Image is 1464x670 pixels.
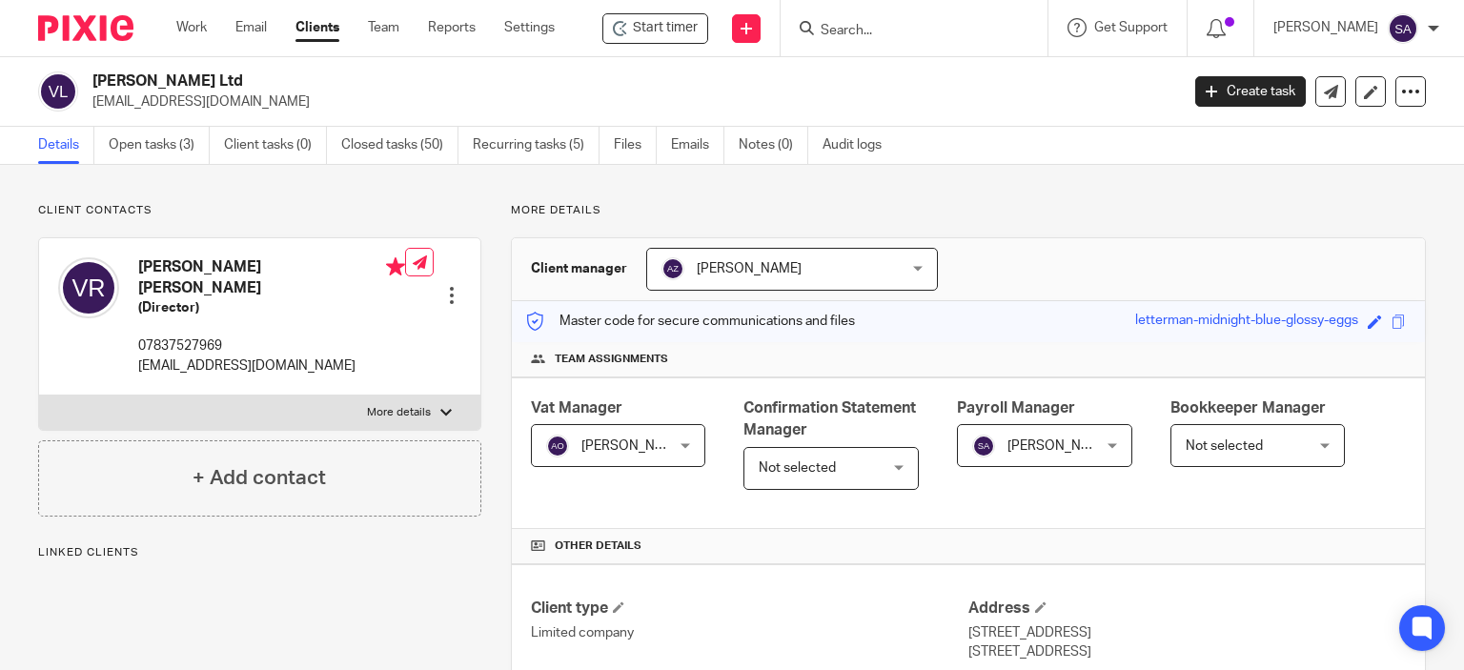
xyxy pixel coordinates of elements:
p: 07837527969 [138,336,405,355]
a: Work [176,18,207,37]
input: Search [819,23,990,40]
p: [EMAIL_ADDRESS][DOMAIN_NAME] [92,92,1167,112]
span: Confirmation Statement Manager [743,400,916,437]
h3: Client manager [531,259,627,278]
span: [PERSON_NAME] [697,262,802,275]
p: More details [511,203,1426,218]
a: Audit logs [823,127,896,164]
img: svg%3E [546,435,569,457]
a: Open tasks (3) [109,127,210,164]
span: Vat Manager [531,400,622,416]
a: Client tasks (0) [224,127,327,164]
span: Not selected [1186,439,1263,453]
a: Details [38,127,94,164]
a: Reports [428,18,476,37]
h2: [PERSON_NAME] Ltd [92,71,952,91]
p: [STREET_ADDRESS] [968,642,1406,661]
p: Client contacts [38,203,481,218]
img: svg%3E [661,257,684,280]
p: [EMAIL_ADDRESS][DOMAIN_NAME] [138,356,405,376]
a: Team [368,18,399,37]
a: Notes (0) [739,127,808,164]
h4: Client type [531,599,968,619]
p: [STREET_ADDRESS] [968,623,1406,642]
a: Settings [504,18,555,37]
a: Emails [671,127,724,164]
h5: (Director) [138,298,405,317]
div: Victoria Ralph Ltd [602,13,708,44]
span: [PERSON_NAME] [1007,439,1112,453]
a: Clients [295,18,339,37]
span: Payroll Manager [957,400,1075,416]
h4: + Add contact [193,463,326,493]
a: Email [235,18,267,37]
h4: Address [968,599,1406,619]
span: Bookkeeper Manager [1170,400,1326,416]
p: [PERSON_NAME] [1273,18,1378,37]
a: Files [614,127,657,164]
p: Limited company [531,623,968,642]
span: Other details [555,538,641,554]
p: More details [367,405,431,420]
p: Master code for secure communications and files [526,312,855,331]
div: letterman-midnight-blue-glossy-eggs [1135,311,1358,333]
img: Pixie [38,15,133,41]
img: svg%3E [38,71,78,112]
img: svg%3E [1388,13,1418,44]
span: Start timer [633,18,698,38]
img: svg%3E [972,435,995,457]
a: Closed tasks (50) [341,127,458,164]
span: Team assignments [555,352,668,367]
span: Not selected [759,461,836,475]
i: Primary [386,257,405,276]
img: svg%3E [58,257,119,318]
span: Get Support [1094,21,1168,34]
p: Linked clients [38,545,481,560]
a: Recurring tasks (5) [473,127,600,164]
span: [PERSON_NAME] [581,439,686,453]
a: Create task [1195,76,1306,107]
h4: [PERSON_NAME] [PERSON_NAME] [138,257,405,298]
